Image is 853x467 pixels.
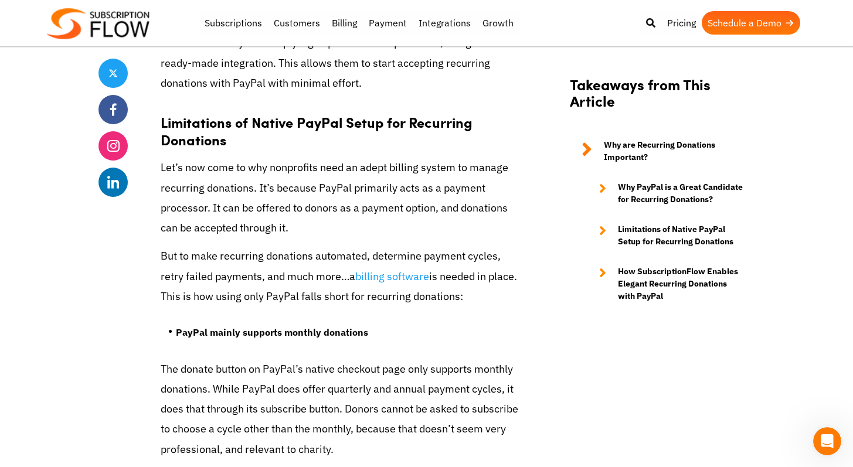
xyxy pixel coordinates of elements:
[702,11,800,35] a: Schedule a Demo
[618,223,743,248] strong: Limitations of Native PayPal Setup for Recurring Donations
[355,270,429,283] a: billing software
[477,11,519,35] a: Growth
[47,8,149,39] img: Subscriptionflow
[161,13,522,93] p: Organizations don’t have to worry about working on their PayPal setup themselves. They can simply...
[618,265,743,302] strong: How SubscriptionFlow Enables Elegant Recurring Donations with PayPal
[363,11,413,35] a: Payment
[176,326,368,338] strong: PayPal mainly supports monthly donations
[587,223,743,248] a: Limitations of Native PayPal Setup for Recurring Donations
[413,11,477,35] a: Integrations
[161,359,522,459] p: The donate button on PayPal’s native checkout page only supports monthly donations. While PayPal ...
[604,139,743,163] strong: Why are Recurring Donations Important?
[570,76,743,121] h2: Takeaways from This Article
[587,265,743,302] a: How SubscriptionFlow Enables Elegant Recurring Donations with PayPal
[326,11,363,35] a: Billing
[268,11,326,35] a: Customers
[199,11,268,35] a: Subscriptions
[161,246,522,306] p: But to make recurring donations automated, determine payment cycles, retry failed payments, and m...
[161,158,522,238] p: Let’s now come to why nonprofits need an adept billing system to manage recurring donations. It’s...
[587,181,743,206] a: Why PayPal is a Great Candidate for Recurring Donations?
[570,139,743,163] a: Why are Recurring Donations Important?
[161,112,473,149] strong: Limitations of Native PayPal Setup for Recurring Donations
[618,181,743,206] strong: Why PayPal is a Great Candidate for Recurring Donations?
[661,11,702,35] a: Pricing
[813,427,841,455] iframe: Intercom live chat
